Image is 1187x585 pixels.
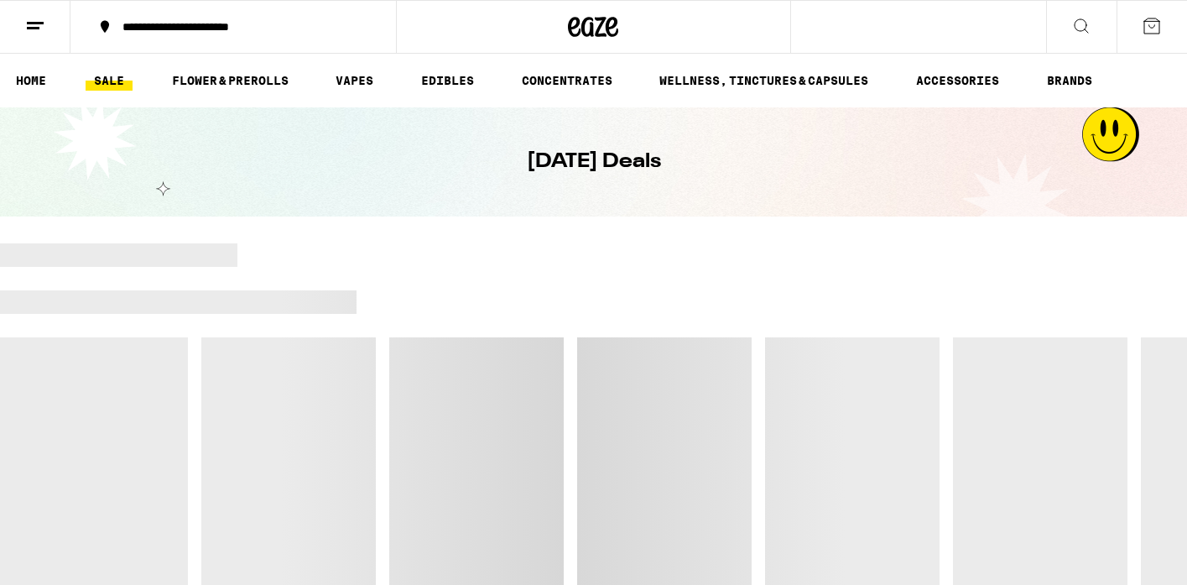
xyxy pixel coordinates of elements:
a: CONCENTRATES [513,71,621,91]
a: HOME [8,71,55,91]
a: SALE [86,71,133,91]
h1: [DATE] Deals [527,148,661,176]
a: EDIBLES [413,71,482,91]
a: VAPES [327,71,382,91]
a: FLOWER & PREROLLS [164,71,297,91]
a: ACCESSORIES [908,71,1007,91]
a: WELLNESS, TINCTURES & CAPSULES [651,71,877,91]
a: BRANDS [1039,71,1101,91]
